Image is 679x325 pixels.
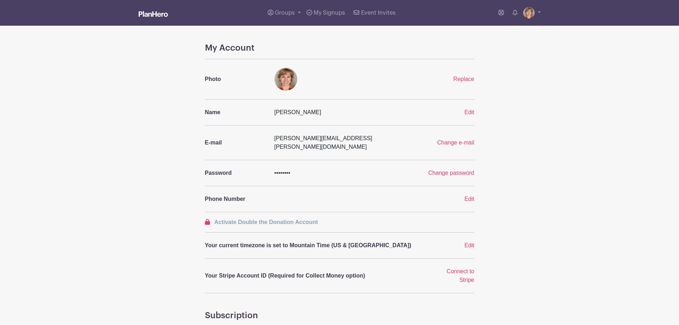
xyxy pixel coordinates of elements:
span: Groups [275,10,295,16]
img: jean-larson.jpg [523,7,535,19]
h4: Subscription [205,310,474,321]
p: Your Stripe Account ID (Required for Collect Money option) [205,271,428,280]
a: Edit [464,196,474,202]
p: Phone Number [205,195,266,203]
span: Activate Double the Donation Account [214,219,318,225]
h4: My Account [205,43,474,53]
a: Change e-mail [437,139,474,146]
span: Event Invites [361,10,396,16]
a: Connect to Stripe [447,268,474,283]
a: Replace [453,76,474,82]
img: jean-larson.jpg [274,68,297,91]
div: [PERSON_NAME] [270,108,432,117]
a: Edit [464,242,474,248]
p: E-mail [205,138,266,147]
p: Password [205,169,266,177]
img: logo_white-6c42ec7e38ccf1d336a20a19083b03d10ae64f83f12c07503d8b9e83406b4c7d.svg [139,11,168,17]
p: Name [205,108,266,117]
a: Change password [428,170,474,176]
a: Edit [464,109,474,115]
div: [PERSON_NAME][EMAIL_ADDRESS][PERSON_NAME][DOMAIN_NAME] [270,134,409,151]
span: •••••••• [274,170,290,176]
p: Your current timezone is set to Mountain Time (US & [GEOGRAPHIC_DATA]) [205,241,428,250]
p: Photo [205,75,266,83]
span: My Signups [314,10,345,16]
